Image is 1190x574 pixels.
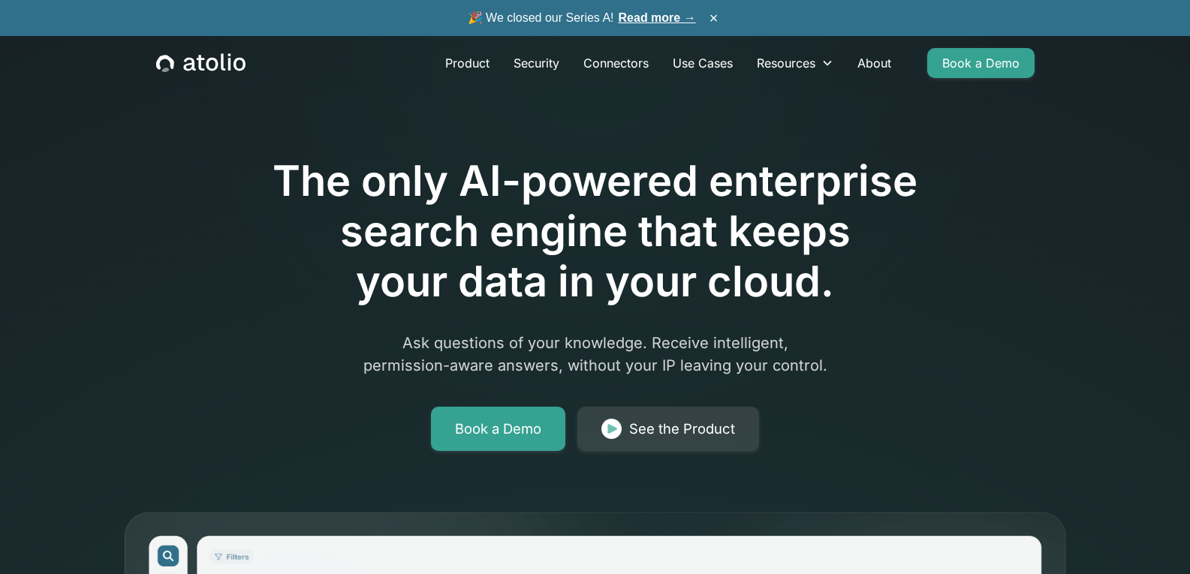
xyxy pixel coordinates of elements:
[577,407,759,452] a: See the Product
[433,48,502,78] a: Product
[571,48,661,78] a: Connectors
[845,48,903,78] a: About
[757,54,815,72] div: Resources
[661,48,745,78] a: Use Cases
[927,48,1035,78] a: Book a Demo
[307,332,884,377] p: Ask questions of your knowledge. Receive intelligent, permission-aware answers, without your IP l...
[468,9,696,27] span: 🎉 We closed our Series A!
[502,48,571,78] a: Security
[745,48,845,78] div: Resources
[619,11,696,24] a: Read more →
[156,53,246,73] a: home
[705,10,723,26] button: ×
[431,407,565,452] a: Book a Demo
[211,156,980,308] h1: The only AI-powered enterprise search engine that keeps your data in your cloud.
[629,419,735,440] div: See the Product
